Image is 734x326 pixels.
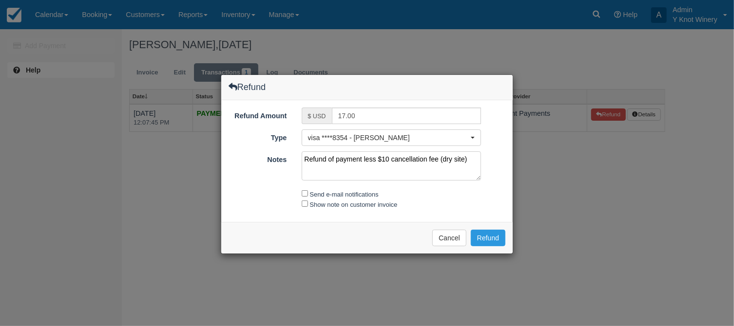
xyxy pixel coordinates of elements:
[432,230,466,246] button: Cancel
[332,108,482,124] input: Valid number required.
[308,133,469,143] span: visa ****8354 - [PERSON_NAME]
[221,129,294,143] label: Type
[310,201,398,208] label: Show note on customer invoice
[471,230,505,246] button: Refund
[302,129,482,146] button: visa ****8354 - [PERSON_NAME]
[310,191,379,198] label: Send e-mail notifications
[229,82,266,92] h4: Refund
[221,108,294,121] label: Refund Amount
[221,151,294,165] label: Notes
[308,113,326,120] small: $ USD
